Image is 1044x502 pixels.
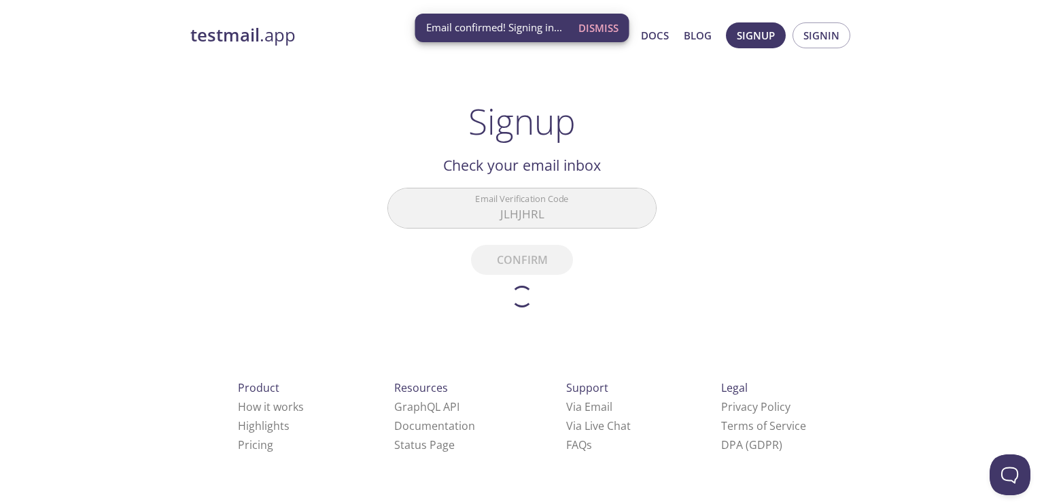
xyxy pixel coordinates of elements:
[394,380,448,395] span: Resources
[566,437,592,452] a: FAQ
[726,22,786,48] button: Signup
[578,19,619,37] span: Dismiss
[190,24,510,47] a: testmail.app
[803,27,839,44] span: Signin
[573,15,624,41] button: Dismiss
[587,437,592,452] span: s
[238,399,304,414] a: How it works
[394,399,459,414] a: GraphQL API
[793,22,850,48] button: Signin
[468,101,576,141] h1: Signup
[426,20,562,35] span: Email confirmed! Signing in...
[394,418,475,433] a: Documentation
[721,399,790,414] a: Privacy Policy
[737,27,775,44] span: Signup
[238,418,290,433] a: Highlights
[190,23,260,47] strong: testmail
[684,27,712,44] a: Blog
[566,380,608,395] span: Support
[566,418,631,433] a: Via Live Chat
[566,399,612,414] a: Via Email
[238,380,279,395] span: Product
[238,437,273,452] a: Pricing
[641,27,669,44] a: Docs
[721,418,806,433] a: Terms of Service
[394,437,455,452] a: Status Page
[721,437,782,452] a: DPA (GDPR)
[387,154,657,177] h2: Check your email inbox
[721,380,748,395] span: Legal
[990,454,1030,495] iframe: Help Scout Beacon - Open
